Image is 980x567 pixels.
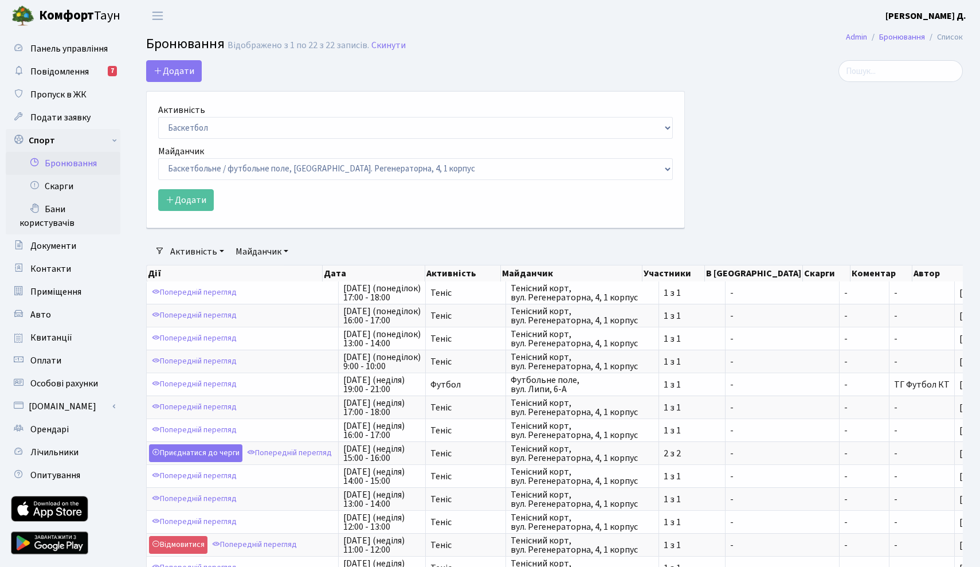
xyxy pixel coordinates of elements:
a: Попередній перегляд [149,307,240,324]
input: Пошук... [838,60,963,82]
span: - [730,518,834,527]
a: Попередній перегляд [149,421,240,439]
span: Тенісний корт, вул. Регенераторна, 4, 1 корпус [511,467,654,486]
th: Майданчик [501,265,642,281]
span: Оплати [30,354,61,367]
span: [DATE] (неділя) 14:00 - 15:00 [343,467,421,486]
span: Квитанції [30,331,72,344]
th: Скарги [803,265,850,281]
span: ТГ Футбол КТ [894,378,950,391]
span: 1 з 1 [664,426,720,435]
span: - [844,541,884,550]
span: 1 з 1 [664,357,720,366]
a: Admin [846,31,867,43]
span: Футбол [430,380,501,389]
span: - [894,447,897,460]
span: [DATE] (неділя) 19:00 - 21:00 [343,376,421,394]
span: Тенісний корт, вул. Регенераторна, 4, 1 корпус [511,353,654,371]
img: logo.png [11,5,34,28]
span: Документи [30,240,76,252]
a: Оплати [6,349,120,372]
a: Повідомлення7 [6,60,120,83]
a: Орендарі [6,418,120,441]
li: Список [925,31,963,44]
a: Попередній перегляд [149,353,240,370]
span: - [894,470,897,483]
span: - [844,357,884,366]
th: Коментар [850,265,912,281]
span: - [730,472,834,481]
a: Попередній перегляд [244,444,335,462]
a: Лічильники [6,441,120,464]
span: - [844,288,884,298]
span: - [730,380,834,389]
a: Пропуск в ЖК [6,83,120,106]
span: - [894,493,897,506]
b: Комфорт [39,6,94,25]
span: Тенісний корт, вул. Регенераторна, 4, 1 корпус [511,284,654,302]
span: - [894,424,897,437]
button: Додати [158,189,214,211]
span: Теніс [430,449,501,458]
span: Приміщення [30,286,81,298]
span: - [730,288,834,298]
a: Приєднатися до черги [149,444,242,462]
span: 1 з 1 [664,380,720,389]
span: - [730,449,834,458]
a: Скарги [6,175,120,198]
span: Тенісний корт, вул. Регенераторна, 4, 1 корпус [511,444,654,463]
span: Опитування [30,469,80,482]
span: - [894,287,897,299]
a: [DOMAIN_NAME] [6,395,120,418]
span: - [894,539,897,552]
span: - [730,357,834,366]
th: Дії [147,265,323,281]
span: - [730,311,834,320]
span: Лічильники [30,446,79,459]
span: - [844,380,884,389]
span: [DATE] (понеділок) 9:00 - 10:00 [343,353,421,371]
span: Футбольне поле, вул. Липи, 6-А [511,376,654,394]
span: - [730,541,834,550]
span: [DATE] (неділя) 17:00 - 18:00 [343,398,421,417]
span: - [894,355,897,368]
button: Переключити навігацію [143,6,172,25]
div: Відображено з 1 по 22 з 22 записів. [228,40,369,51]
span: - [844,334,884,343]
span: 1 з 1 [664,288,720,298]
span: Тенісний корт, вул. Регенераторна, 4, 1 корпус [511,330,654,348]
span: Теніс [430,357,501,366]
a: [PERSON_NAME] Д. [885,9,966,23]
a: Попередній перегляд [149,330,240,347]
a: Активність [166,242,229,261]
a: Подати заявку [6,106,120,129]
span: [DATE] (неділя) 16:00 - 17:00 [343,421,421,440]
a: Бронювання [879,31,925,43]
span: Пропуск в ЖК [30,88,87,101]
a: Скинути [371,40,406,51]
span: Теніс [430,495,501,504]
span: Авто [30,308,51,321]
a: Попередній перегляд [149,467,240,485]
span: - [844,518,884,527]
span: Панель управління [30,42,108,55]
th: В [GEOGRAPHIC_DATA] [705,265,803,281]
span: Тенісний корт, вул. Регенераторна, 4, 1 корпус [511,307,654,325]
th: Участники [642,265,705,281]
span: 1 з 1 [664,334,720,343]
a: Попередній перегляд [209,536,300,554]
a: Відмовитися [149,536,207,554]
span: [DATE] (неділя) 11:00 - 12:00 [343,536,421,554]
span: Теніс [430,518,501,527]
span: - [844,495,884,504]
label: Майданчик [158,144,204,158]
span: 1 з 1 [664,403,720,412]
span: 1 з 1 [664,495,720,504]
a: Спорт [6,129,120,152]
a: Попередній перегляд [149,284,240,302]
th: Дата [323,265,425,281]
span: [DATE] (неділя) 13:00 - 14:00 [343,490,421,509]
span: [DATE] (неділя) 12:00 - 13:00 [343,513,421,531]
th: Активність [425,265,501,281]
span: Бронювання [146,34,225,54]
